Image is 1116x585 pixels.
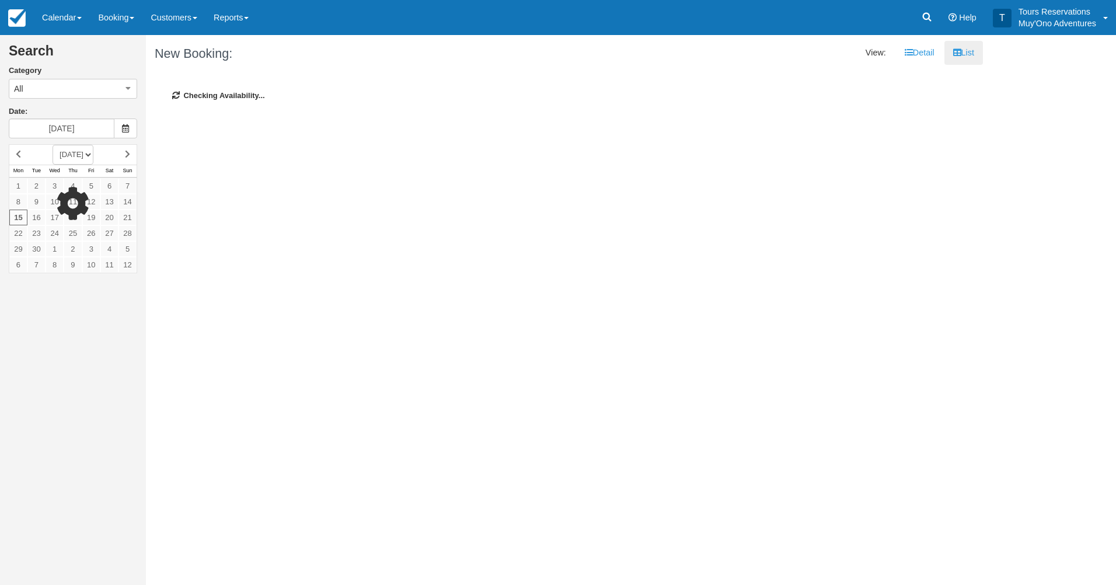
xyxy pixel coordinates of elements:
[948,13,957,22] i: Help
[857,41,895,65] li: View:
[155,47,556,61] h1: New Booking:
[896,41,943,65] a: Detail
[1019,6,1096,18] p: Tours Reservations
[993,9,1012,27] div: T
[14,83,23,95] span: All
[155,73,974,119] div: Checking Availability...
[944,41,983,65] a: List
[1019,18,1096,29] p: Muy'Ono Adventures
[8,9,26,27] img: checkfront-main-nav-mini-logo.png
[9,106,137,117] label: Date:
[9,44,137,65] h2: Search
[9,79,137,99] button: All
[9,65,137,76] label: Category
[9,210,27,225] a: 15
[959,13,976,22] span: Help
